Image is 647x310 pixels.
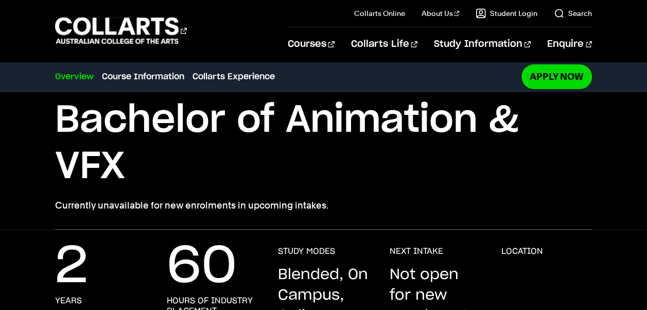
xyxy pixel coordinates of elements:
[476,8,537,19] a: Student Login
[55,296,82,306] h3: Years
[55,198,592,213] p: Currently unavailable for new enrolments in upcoming intakes.
[390,246,443,256] h3: NEXT INTAKE
[521,64,592,89] a: Apply Now
[434,27,531,61] a: Study Information
[554,8,592,19] a: Search
[501,246,543,256] h3: LOCATION
[55,246,88,287] p: 2
[547,27,592,61] a: Enquire
[55,97,592,190] h1: Bachelor of Animation & VFX
[422,8,460,19] a: About Us
[55,71,94,83] a: Overview
[278,246,335,256] h3: STUDY MODES
[55,16,187,45] div: Go to homepage
[354,8,405,19] a: Collarts Online
[102,71,184,83] a: Course Information
[287,27,334,61] a: Courses
[193,71,275,83] a: Collarts Experience
[351,27,417,61] a: Collarts Life
[167,246,237,287] p: 60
